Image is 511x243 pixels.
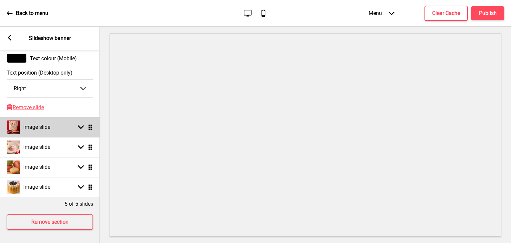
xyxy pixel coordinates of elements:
[432,10,460,17] h4: Clear Cache
[7,4,48,22] a: Back to menu
[471,6,504,20] button: Publish
[7,70,93,76] label: Text position (Desktop only)
[7,54,93,63] div: Text colour (Mobile)
[362,3,401,23] div: Menu
[23,143,50,151] h4: Image slide
[479,10,497,17] h4: Publish
[7,214,93,230] button: Remove section
[13,104,44,111] span: Remove slide
[23,183,50,191] h4: Image slide
[65,200,93,208] p: 5 of 5 slides
[23,123,50,131] h4: Image slide
[31,218,69,226] h4: Remove section
[425,6,468,21] button: Clear Cache
[30,55,77,62] span: Text colour (Mobile)
[23,163,50,171] h4: Image slide
[16,10,48,17] p: Back to menu
[29,35,71,42] p: Slideshow banner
